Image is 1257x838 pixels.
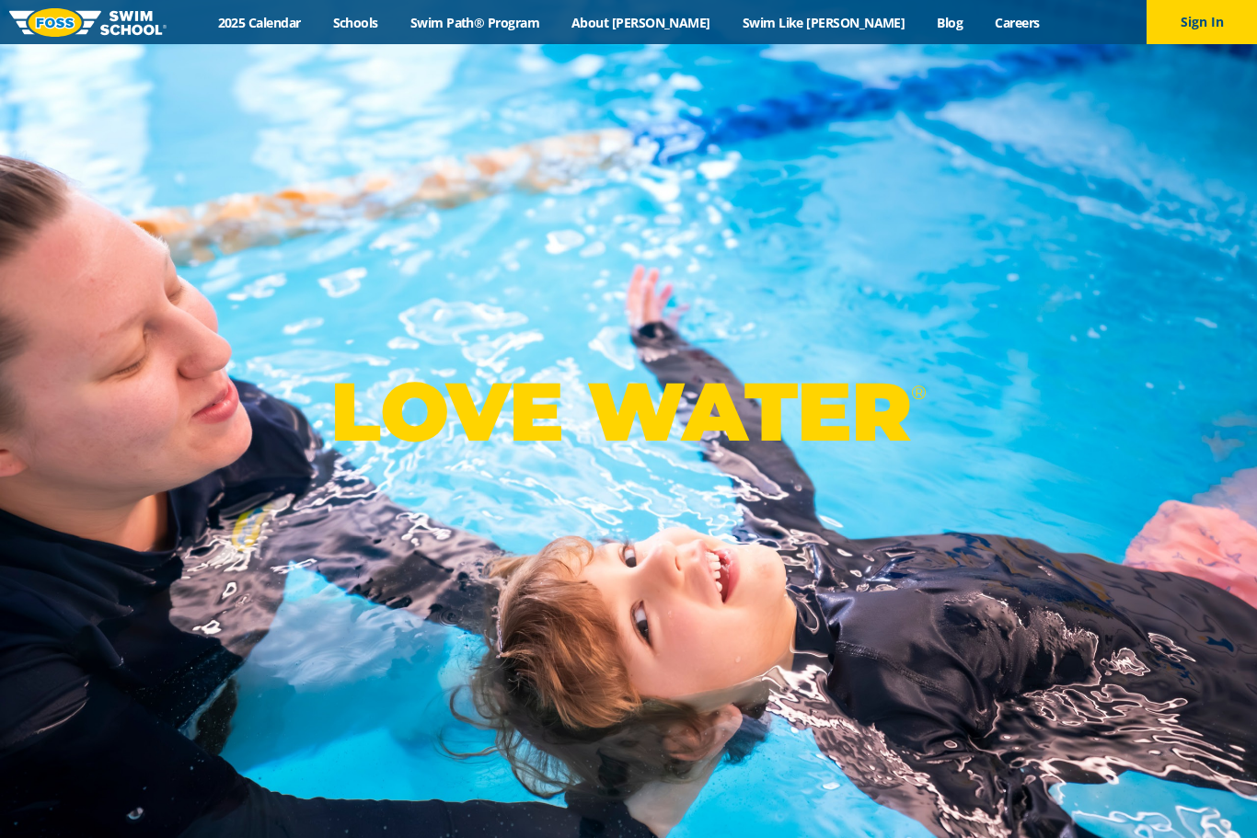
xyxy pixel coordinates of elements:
[911,381,926,404] sup: ®
[979,14,1055,31] a: Careers
[394,14,555,31] a: Swim Path® Program
[921,14,979,31] a: Blog
[726,14,921,31] a: Swim Like [PERSON_NAME]
[9,8,167,37] img: FOSS Swim School Logo
[202,14,317,31] a: 2025 Calendar
[330,362,926,461] p: LOVE WATER
[317,14,394,31] a: Schools
[556,14,727,31] a: About [PERSON_NAME]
